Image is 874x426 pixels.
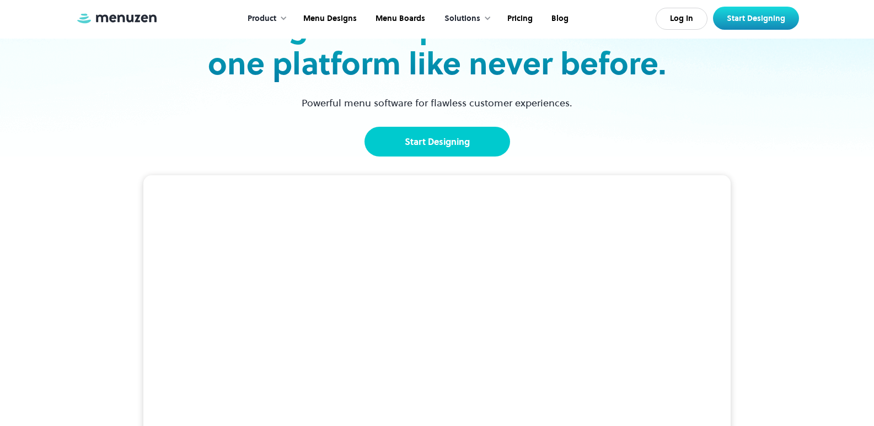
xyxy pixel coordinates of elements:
[444,13,480,25] div: Solutions
[288,95,586,110] p: Powerful menu software for flawless customer experiences.
[433,2,497,36] div: Solutions
[237,2,293,36] div: Product
[497,2,541,36] a: Pricing
[656,8,707,30] a: Log In
[364,127,510,157] a: Start Designing
[713,7,799,30] a: Start Designing
[248,13,276,25] div: Product
[205,8,670,82] h2: Design and update menus in one platform like never before.
[365,2,433,36] a: Menu Boards
[541,2,577,36] a: Blog
[293,2,365,36] a: Menu Designs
